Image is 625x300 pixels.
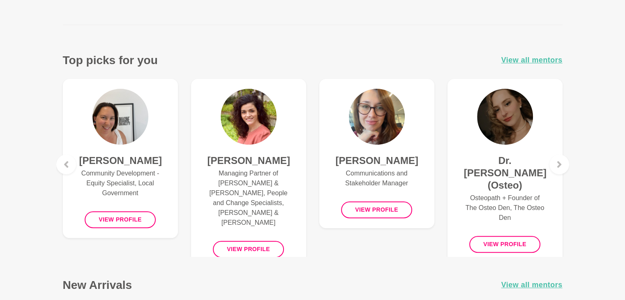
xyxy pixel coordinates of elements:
[336,168,418,188] p: Communications and Stakeholder Manager
[221,89,277,145] img: Amber Stidham
[63,278,132,292] h3: New Arrivals
[477,89,533,145] img: Dr. Anastasiya Ovechkin (Osteo)
[319,79,434,228] a: Courtney McCloud[PERSON_NAME]Communications and Stakeholder ManagerView profile
[63,79,178,238] a: Amber Cassidy[PERSON_NAME]Community Development - Equity Specialist, Local GovernmentView profile
[191,79,306,268] a: Amber Stidham[PERSON_NAME]Managing Partner of [PERSON_NAME] & [PERSON_NAME], People and Change Sp...
[336,155,418,167] h4: [PERSON_NAME]
[208,168,290,228] p: Managing Partner of [PERSON_NAME] & [PERSON_NAME], People and Change Specialists, [PERSON_NAME] &...
[464,155,546,192] h4: Dr. [PERSON_NAME] (Osteo)
[85,211,156,228] button: View profile
[464,193,546,223] p: Osteopath + Founder of The Osteo Den, The Osteo Den
[208,155,290,167] h4: [PERSON_NAME]
[501,54,563,66] a: View all mentors
[447,79,563,263] a: Dr. Anastasiya Ovechkin (Osteo)Dr. [PERSON_NAME] (Osteo)Osteopath + Founder of The Osteo Den, The...
[349,89,405,145] img: Courtney McCloud
[92,89,148,145] img: Amber Cassidy
[469,236,540,253] button: View profile
[79,168,161,198] p: Community Development - Equity Specialist, Local Government
[501,279,563,291] a: View all mentors
[341,201,412,218] button: View profile
[63,53,158,67] h3: Top picks for you
[213,241,284,258] button: View profile
[79,155,161,167] h4: [PERSON_NAME]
